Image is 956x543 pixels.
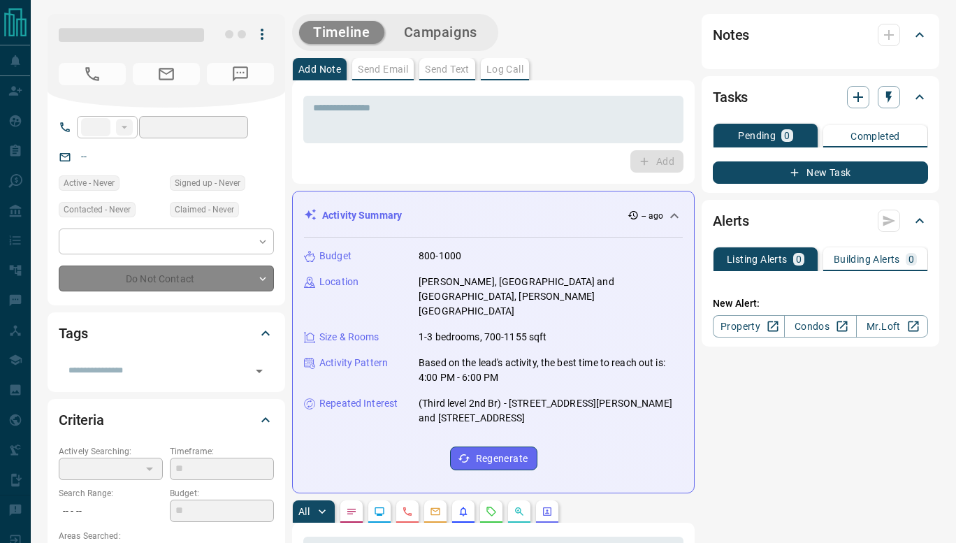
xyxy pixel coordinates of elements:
p: Areas Searched: [59,530,274,542]
span: No Email [133,63,200,85]
p: Pending [738,131,776,140]
svg: Opportunities [514,506,525,517]
div: Do Not Contact [59,266,274,291]
p: Actively Searching: [59,445,163,458]
svg: Lead Browsing Activity [374,506,385,517]
p: Listing Alerts [727,254,788,264]
span: No Number [59,63,126,85]
h2: Alerts [713,210,749,232]
p: Completed [850,131,900,141]
span: Active - Never [64,176,115,190]
p: Building Alerts [834,254,900,264]
p: Activity Pattern [319,356,388,370]
div: Tasks [713,80,928,114]
a: -- [81,151,87,162]
p: 0 [796,254,802,264]
div: Activity Summary-- ago [304,203,683,229]
p: Location [319,275,358,289]
button: Campaigns [390,21,491,44]
p: (Third level 2nd Br) - [STREET_ADDRESS][PERSON_NAME] and [STREET_ADDRESS] [419,396,683,426]
p: 0 [908,254,914,264]
div: Notes [713,18,928,52]
a: Condos [784,315,856,338]
p: New Alert: [713,296,928,311]
button: New Task [713,161,928,184]
p: Budget [319,249,352,263]
p: Size & Rooms [319,330,379,345]
p: [PERSON_NAME], [GEOGRAPHIC_DATA] and [GEOGRAPHIC_DATA], [PERSON_NAME][GEOGRAPHIC_DATA] [419,275,683,319]
div: Criteria [59,403,274,437]
svg: Emails [430,506,441,517]
p: -- - -- [59,500,163,523]
span: Signed up - Never [175,176,240,190]
svg: Listing Alerts [458,506,469,517]
p: Add Note [298,64,341,74]
h2: Tasks [713,86,748,108]
p: Activity Summary [322,208,402,223]
p: Budget: [170,487,274,500]
svg: Agent Actions [542,506,553,517]
p: 0 [784,131,790,140]
div: Alerts [713,204,928,238]
p: -- ago [642,210,663,222]
div: Tags [59,317,274,350]
p: 800-1000 [419,249,461,263]
h2: Criteria [59,409,104,431]
p: Repeated Interest [319,396,398,411]
h2: Notes [713,24,749,46]
span: Claimed - Never [175,203,234,217]
button: Timeline [299,21,384,44]
p: Timeframe: [170,445,274,458]
svg: Notes [346,506,357,517]
p: Based on the lead's activity, the best time to reach out is: 4:00 PM - 6:00 PM [419,356,683,385]
button: Regenerate [450,447,537,470]
svg: Requests [486,506,497,517]
a: Property [713,315,785,338]
a: Mr.Loft [856,315,928,338]
svg: Calls [402,506,413,517]
span: No Number [207,63,274,85]
button: Open [249,361,269,381]
span: Contacted - Never [64,203,131,217]
p: All [298,507,310,516]
h2: Tags [59,322,87,345]
p: 1-3 bedrooms, 700-1155 sqft [419,330,547,345]
p: Search Range: [59,487,163,500]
